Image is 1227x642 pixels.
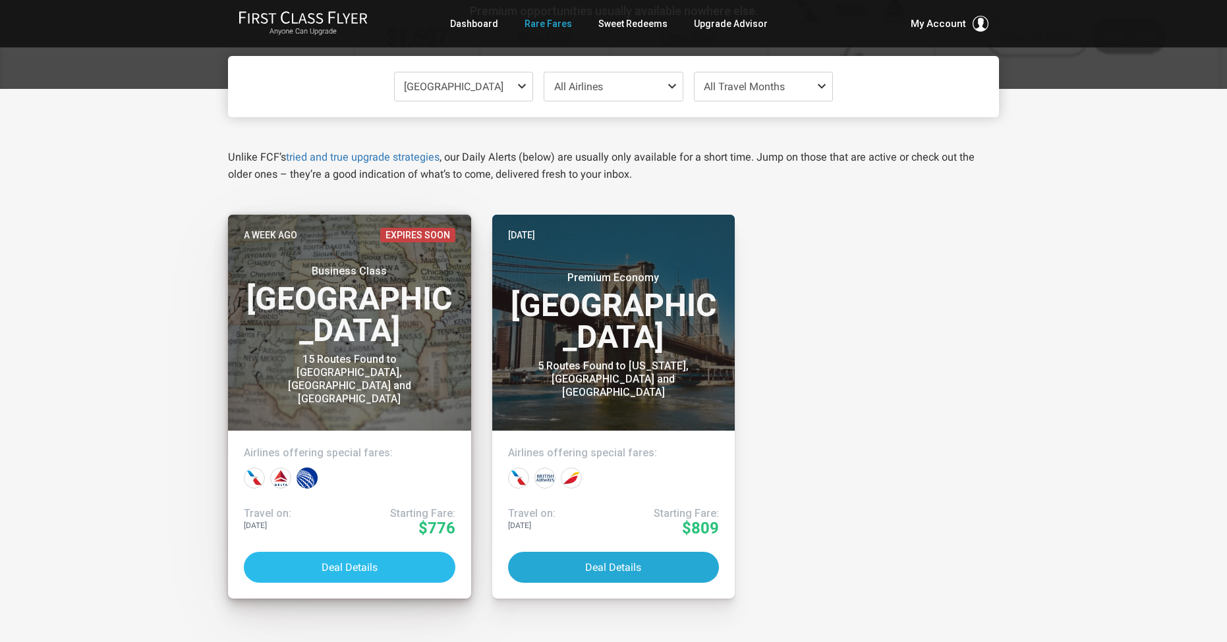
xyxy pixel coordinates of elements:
[244,468,265,489] div: American Airlines
[380,228,455,242] span: Expires Soon
[525,12,572,36] a: Rare Fares
[228,215,471,599] a: A week agoExpires SoonBusiness Class[GEOGRAPHIC_DATA]15 Routes Found to [GEOGRAPHIC_DATA], [GEOGR...
[531,271,696,284] small: Premium Economy
[531,360,696,399] div: 5 Routes Found to [US_STATE], [GEOGRAPHIC_DATA] and [GEOGRAPHIC_DATA]
[239,11,368,37] a: First Class FlyerAnyone Can Upgrade
[911,16,988,32] button: My Account
[508,228,535,242] time: [DATE]
[286,151,440,163] a: tried and true upgrade strategies
[694,12,768,36] a: Upgrade Advisor
[270,468,291,489] div: Delta Airlines
[239,27,368,36] small: Anyone Can Upgrade
[561,468,582,489] div: Iberia
[704,80,785,93] span: All Travel Months
[508,468,529,489] div: American Airlines
[267,265,432,278] small: Business Class
[244,228,297,242] time: A week ago
[244,446,455,460] h4: Airlines offering special fares:
[492,215,735,599] a: [DATE]Premium Economy[GEOGRAPHIC_DATA]5 Routes Found to [US_STATE], [GEOGRAPHIC_DATA] and [GEOGRA...
[244,265,455,346] h3: [GEOGRAPHIC_DATA]
[297,468,318,489] div: United
[244,552,455,583] button: Deal Details
[508,552,720,583] button: Deal Details
[534,468,556,489] div: British Airways
[267,353,432,406] div: 15 Routes Found to [GEOGRAPHIC_DATA], [GEOGRAPHIC_DATA] and [GEOGRAPHIC_DATA]
[450,12,498,36] a: Dashboard
[404,80,503,93] span: [GEOGRAPHIC_DATA]
[598,12,668,36] a: Sweet Redeems
[508,446,720,460] h4: Airlines offering special fares:
[554,80,603,93] span: All Airlines
[228,149,999,183] p: Unlike FCF’s , our Daily Alerts (below) are usually only available for a short time. Jump on thos...
[911,16,966,32] span: My Account
[239,11,368,24] img: First Class Flyer
[508,271,720,353] h3: [GEOGRAPHIC_DATA]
